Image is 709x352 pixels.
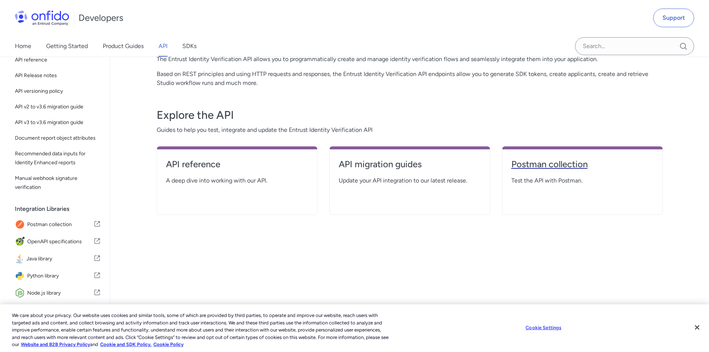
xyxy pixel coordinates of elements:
[12,171,104,195] a: Manual webhook signature verification
[12,146,104,170] a: Recommended data inputs for Identity Enhanced reports
[182,36,197,57] a: SDKs
[12,99,104,114] a: API v2 to v3.6 migration guide
[12,268,104,284] a: IconPython libraryPython library
[15,237,27,247] img: IconOpenAPI specifications
[27,271,93,281] span: Python library
[12,115,104,130] a: API v3 to v3.6 migration guide
[15,56,101,64] span: API reference
[511,158,654,176] a: Postman collection
[21,342,90,347] a: More information about our cookie policy., opens in a new tab
[27,288,93,298] span: Node.js library
[15,254,26,264] img: IconJava library
[12,251,104,267] a: IconJava libraryJava library
[27,237,93,247] span: OpenAPI specifications
[157,108,663,123] h3: Explore the API
[12,285,104,301] a: IconNode.js libraryNode.js library
[157,55,663,64] p: The Entrust Identity Verification API allows you to programmatically create and manage identity v...
[46,36,88,57] a: Getting Started
[15,10,69,25] img: Onfido Logo
[511,176,654,185] span: Test the API with Postman.
[157,126,663,134] span: Guides to help you test, integrate and update the Entrust Identity Verification API
[15,118,101,127] span: API v3 to v3.6 migration guide
[15,219,27,230] img: IconPostman collection
[153,342,183,347] a: Cookie Policy
[12,131,104,146] a: Document report object attributes
[12,53,104,67] a: API reference
[15,202,107,216] div: Integration Libraries
[12,84,104,99] a: API versioning policy
[15,102,101,111] span: API v2 to v3.6 migration guide
[653,9,694,27] a: Support
[26,254,93,264] span: Java library
[689,319,705,336] button: Close
[103,36,144,57] a: Product Guides
[157,70,663,88] p: Based on REST principles and using HTTP requests and responses, the Entrust Identity Verification...
[15,134,101,143] span: Document report object attributes
[12,68,104,83] a: API Release notes
[15,271,27,281] img: IconPython library
[12,216,104,233] a: IconPostman collectionPostman collection
[339,176,481,185] span: Update your API integration to our latest release.
[100,342,151,347] a: Cookie and SDK Policy.
[166,176,308,185] span: A deep dive into working with our API.
[166,158,308,170] h4: API reference
[520,320,567,335] button: Cookie Settings
[12,312,390,348] div: We care about your privacy. Our website uses cookies and similar tools, some of which are provide...
[15,71,101,80] span: API Release notes
[159,36,167,57] a: API
[575,37,694,55] input: Onfido search input field
[15,174,101,192] span: Manual webhook signature verification
[15,87,101,96] span: API versioning policy
[27,219,93,230] span: Postman collection
[15,288,27,298] img: IconNode.js library
[339,158,481,176] a: API migration guides
[79,12,123,24] h1: Developers
[511,158,654,170] h4: Postman collection
[12,302,104,318] a: IconPHP libraryPHP library
[339,158,481,170] h4: API migration guides
[15,36,31,57] a: Home
[166,158,308,176] a: API reference
[12,234,104,250] a: IconOpenAPI specificationsOpenAPI specifications
[15,149,101,167] span: Recommended data inputs for Identity Enhanced reports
